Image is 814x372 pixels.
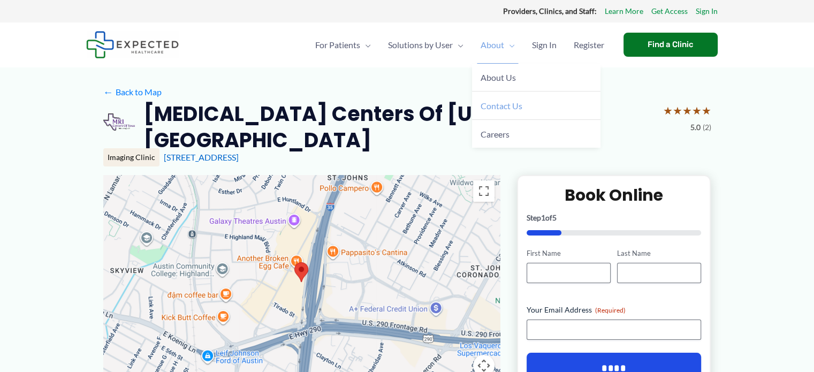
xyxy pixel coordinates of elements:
[103,87,113,97] span: ←
[623,33,718,57] a: Find a Clinic
[541,213,545,222] span: 1
[453,26,463,64] span: Menu Toggle
[703,120,711,134] span: (2)
[617,248,701,259] label: Last Name
[143,101,654,154] h2: [MEDICAL_DATA] Centers of [US_STATE] – [GEOGRAPHIC_DATA]
[360,26,371,64] span: Menu Toggle
[663,101,673,120] span: ★
[472,92,600,120] a: Contact Us
[565,26,613,64] a: Register
[702,101,711,120] span: ★
[696,4,718,18] a: Sign In
[103,148,159,166] div: Imaging Clinic
[379,26,472,64] a: Solutions by UserMenu Toggle
[605,4,643,18] a: Learn More
[595,306,626,314] span: (Required)
[472,26,523,64] a: AboutMenu Toggle
[523,26,565,64] a: Sign In
[388,26,453,64] span: Solutions by User
[532,26,557,64] span: Sign In
[307,26,379,64] a: For PatientsMenu Toggle
[651,4,688,18] a: Get Access
[527,185,702,206] h2: Book Online
[481,72,516,82] span: About Us
[503,6,597,16] strong: Providers, Clinics, and Staff:
[481,101,522,111] span: Contact Us
[315,26,360,64] span: For Patients
[472,120,600,148] a: Careers
[527,214,702,222] p: Step of
[574,26,604,64] span: Register
[552,213,557,222] span: 5
[481,26,504,64] span: About
[527,305,702,315] label: Your Email Address
[690,120,701,134] span: 5.0
[504,26,515,64] span: Menu Toggle
[481,129,509,139] span: Careers
[692,101,702,120] span: ★
[472,64,600,92] a: About Us
[673,101,682,120] span: ★
[86,31,179,58] img: Expected Healthcare Logo - side, dark font, small
[164,152,239,162] a: [STREET_ADDRESS]
[682,101,692,120] span: ★
[103,84,162,100] a: ←Back to Map
[473,180,495,202] button: Toggle fullscreen view
[307,26,613,64] nav: Primary Site Navigation
[527,248,611,259] label: First Name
